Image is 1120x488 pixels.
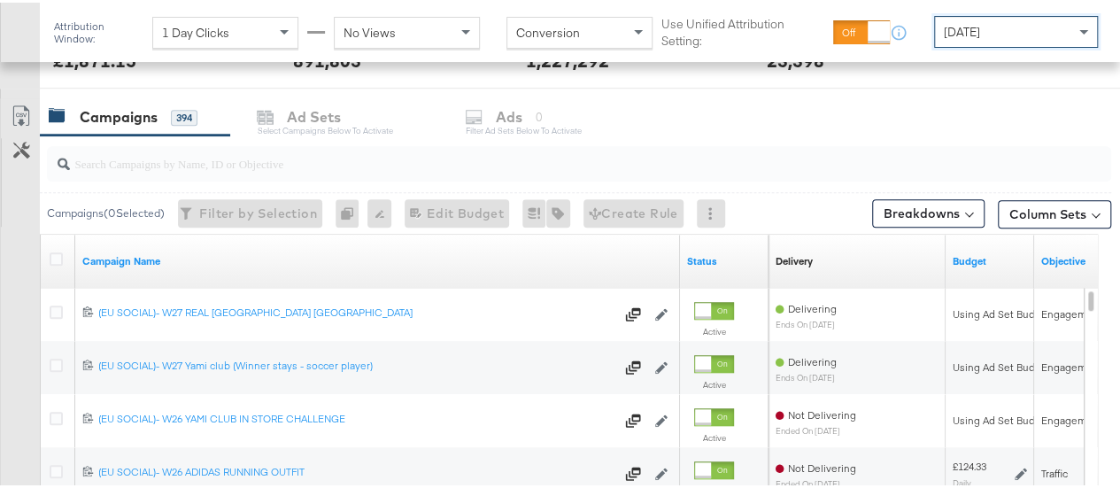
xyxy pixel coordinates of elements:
sub: Daily [953,475,971,485]
a: (EU SOCIAL)- W26 YAMI CLUB IN STORE CHALLENGE [98,409,614,427]
input: Search Campaigns by Name, ID or Objective [70,136,1018,171]
a: (EU SOCIAL)- W27 REAL [GEOGRAPHIC_DATA] [GEOGRAPHIC_DATA] [98,303,614,321]
div: (EU SOCIAL)- W26 YAMI CLUB IN STORE CHALLENGE [98,409,614,423]
sub: ended on [DATE] [776,423,856,433]
span: Delivering [788,352,837,366]
span: [DATE] [944,21,980,37]
span: Traffic [1041,464,1068,477]
span: No Views [344,22,396,38]
span: Not Delivering [788,459,856,472]
span: Engagement [1041,411,1102,424]
a: Your campaign's objective. [1041,252,1116,266]
sub: ended on [DATE] [776,476,856,486]
a: Shows the current state of your Ad Campaign. [687,252,761,266]
div: £124.33 [953,457,986,471]
a: The maximum amount you're willing to spend on your ads, on average each day or over the lifetime ... [953,252,1027,266]
a: Your campaign name. [82,252,673,266]
span: 1 Day Clicks [162,22,229,38]
label: Active [694,376,734,388]
span: Conversion [516,22,580,38]
div: Campaigns ( 0 Selected) [47,203,165,219]
label: Active [694,430,734,441]
div: Using Ad Set Budget [953,358,1051,372]
div: 394 [171,107,197,123]
a: Reflects the ability of your Ad Campaign to achieve delivery based on ad states, schedule and bud... [776,252,813,266]
span: Delivering [788,299,837,313]
div: Attribution Window: [53,18,143,43]
span: Not Delivering [788,406,856,419]
div: (EU SOCIAL)- W26 ADIDAS RUNNING OUTFIT [98,462,614,476]
div: 0 [336,197,367,225]
sub: ends on [DATE] [776,317,837,327]
div: Delivery [776,252,813,266]
div: (EU SOCIAL)- W27 REAL [GEOGRAPHIC_DATA] [GEOGRAPHIC_DATA] [98,303,614,317]
div: Using Ad Set Budget [953,411,1051,425]
span: Engagement [1041,358,1102,371]
button: Column Sets [998,198,1111,226]
div: (EU SOCIAL)- W27 Yami club (Winner stays - soccer player) [98,356,614,370]
label: Use Unified Attribution Setting: [661,13,825,46]
label: Active [694,323,734,335]
a: (EU SOCIAL)- W26 ADIDAS RUNNING OUTFIT [98,462,614,480]
a: (EU SOCIAL)- W27 Yami club (Winner stays - soccer player) [98,356,614,374]
button: Breakdowns [872,197,985,225]
span: Engagement [1041,305,1102,318]
div: Campaigns [80,105,158,125]
sub: ends on [DATE] [776,370,837,380]
div: Using Ad Set Budget [953,305,1051,319]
